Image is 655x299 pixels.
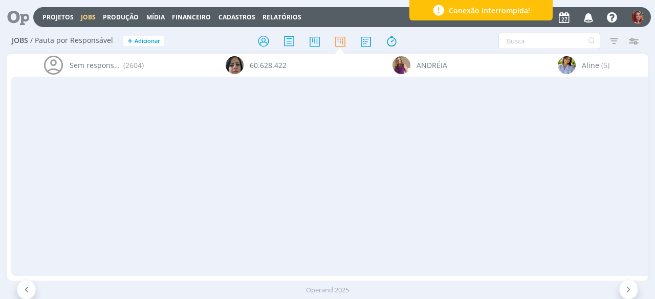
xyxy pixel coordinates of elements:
[78,13,99,21] button: Jobs
[215,13,258,21] button: Cadastros
[582,60,599,71] span: Aline
[135,38,160,44] span: Adicionar
[172,13,211,21] a: Financeiro
[392,56,410,74] img: A
[30,36,113,45] span: / Pauta por Responsável
[42,13,74,21] a: Projetos
[12,36,28,45] span: Jobs
[169,13,214,21] button: Financeiro
[263,13,301,21] a: Relatórios
[449,5,530,16] span: Conexão interrompida!
[100,13,142,21] button: Produção
[631,11,644,24] img: G
[123,60,144,71] span: (2604)
[417,60,447,71] span: ANDRÉIA
[498,33,600,49] input: Busca
[259,13,304,21] button: Relatórios
[250,60,287,71] span: 60.628.422
[103,13,139,21] a: Produção
[558,56,576,74] img: A
[123,36,164,47] button: +Adicionar
[39,13,77,21] button: Projetos
[226,56,244,74] img: 6
[631,8,645,26] button: G
[146,13,165,21] a: Mídia
[81,13,96,21] a: Jobs
[143,13,168,21] button: Mídia
[127,36,133,47] span: +
[601,60,609,71] span: (5)
[70,60,121,71] span: Sem responsável
[219,13,255,21] span: Cadastros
